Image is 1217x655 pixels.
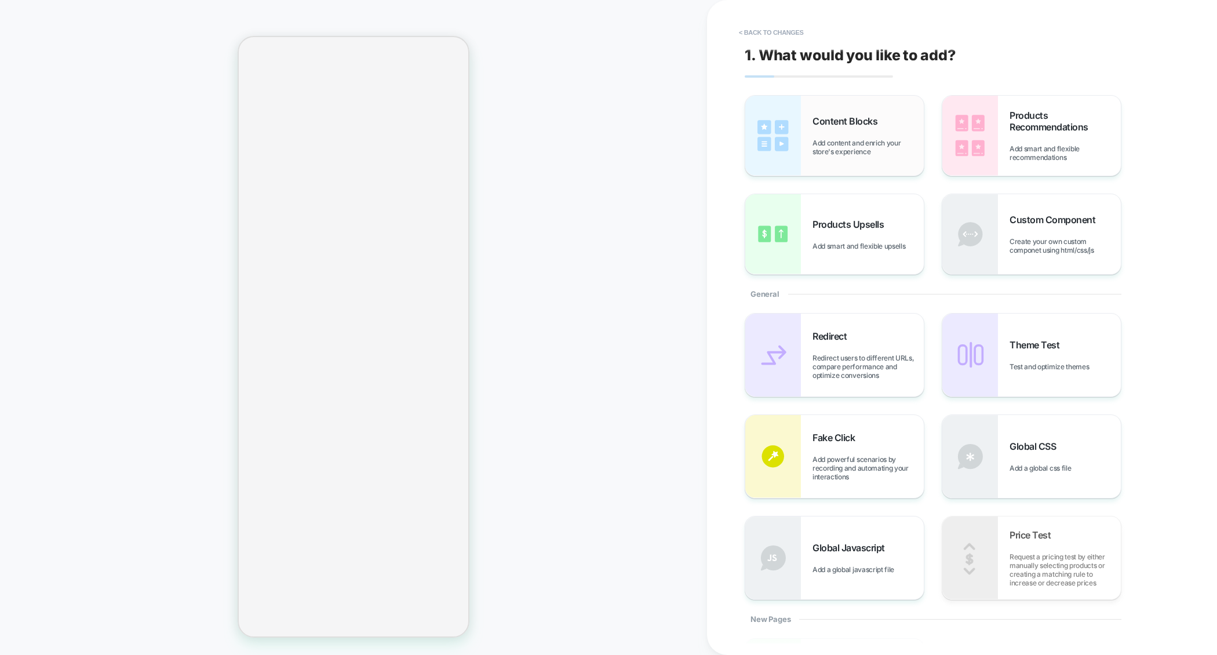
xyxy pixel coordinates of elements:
[1010,237,1121,254] span: Create your own custom componet using html/css/js
[1010,144,1121,162] span: Add smart and flexible recommendations
[1010,552,1121,587] span: Request a pricing test by either manually selecting products or creating a matching rule to incre...
[1010,441,1062,452] span: Global CSS
[745,275,1121,313] div: General
[812,115,883,127] span: Content Blocks
[745,600,1121,638] div: New Pages
[812,542,891,554] span: Global Javascript
[812,242,911,250] span: Add smart and flexible upsells
[812,139,924,156] span: Add content and enrich your store's experience
[812,330,852,342] span: Redirect
[812,565,900,574] span: Add a global javascript file
[733,23,810,42] button: < Back to changes
[1010,110,1121,133] span: Products Recommendations
[812,219,890,230] span: Products Upsells
[812,354,924,380] span: Redirect users to different URLs, compare performance and optimize conversions
[1010,339,1065,351] span: Theme Test
[1010,214,1101,225] span: Custom Component
[812,455,924,481] span: Add powerful scenarios by recording and automating your interactions
[745,46,956,64] span: 1. What would you like to add?
[1010,464,1077,472] span: Add a global css file
[812,432,861,443] span: Fake Click
[1010,529,1056,541] span: Price Test
[1010,362,1095,371] span: Test and optimize themes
